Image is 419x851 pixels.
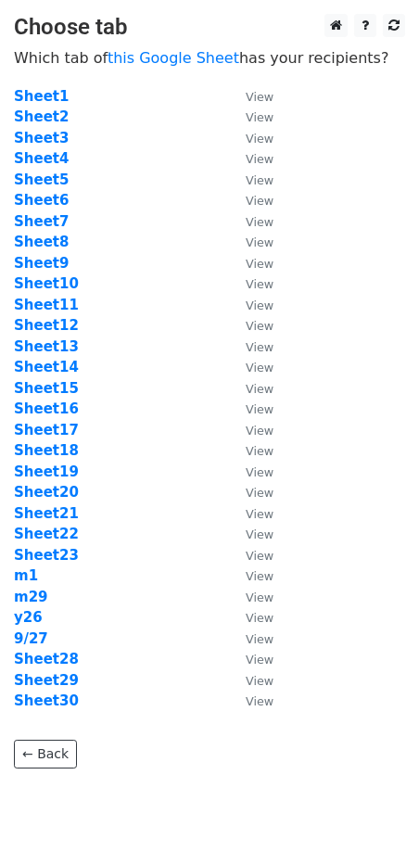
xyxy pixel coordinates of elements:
[14,234,69,250] a: Sheet8
[227,567,273,584] a: View
[227,150,273,167] a: View
[227,255,273,272] a: View
[227,505,273,522] a: View
[14,464,79,480] a: Sheet19
[227,171,273,188] a: View
[14,442,79,459] a: Sheet18
[14,48,405,68] p: Which tab of has your recipients?
[227,526,273,542] a: View
[246,694,273,708] small: View
[227,672,273,689] a: View
[246,257,273,271] small: View
[227,589,273,605] a: View
[246,235,273,249] small: View
[246,382,273,396] small: View
[14,651,79,667] a: Sheet28
[227,275,273,292] a: View
[14,505,79,522] a: Sheet21
[246,298,273,312] small: View
[246,361,273,375] small: View
[246,132,273,146] small: View
[14,567,38,584] a: m1
[246,90,273,104] small: View
[14,359,79,375] a: Sheet14
[227,359,273,375] a: View
[246,402,273,416] small: View
[14,213,69,230] a: Sheet7
[246,674,273,688] small: View
[14,526,79,542] strong: Sheet22
[227,422,273,438] a: View
[14,14,405,41] h3: Choose tab
[14,130,69,146] a: Sheet3
[246,591,273,604] small: View
[246,277,273,291] small: View
[246,215,273,229] small: View
[14,275,79,292] a: Sheet10
[227,630,273,647] a: View
[227,651,273,667] a: View
[246,569,273,583] small: View
[14,171,69,188] a: Sheet5
[246,465,273,479] small: View
[14,297,79,313] a: Sheet11
[14,192,69,209] a: Sheet6
[14,255,69,272] a: Sheet9
[246,549,273,563] small: View
[14,547,79,564] strong: Sheet23
[246,110,273,124] small: View
[14,692,79,709] a: Sheet30
[14,609,43,626] a: y26
[14,317,79,334] strong: Sheet12
[14,150,69,167] a: Sheet4
[246,632,273,646] small: View
[14,630,48,647] a: 9/27
[246,319,273,333] small: View
[227,317,273,334] a: View
[227,88,273,105] a: View
[14,484,79,501] strong: Sheet20
[246,424,273,438] small: View
[14,422,79,438] a: Sheet17
[227,692,273,709] a: View
[227,400,273,417] a: View
[14,108,69,125] a: Sheet2
[246,527,273,541] small: View
[14,740,77,768] a: ← Back
[227,442,273,459] a: View
[227,484,273,501] a: View
[227,547,273,564] a: View
[246,173,273,187] small: View
[227,609,273,626] a: View
[14,400,79,417] a: Sheet16
[14,380,79,397] a: Sheet15
[227,108,273,125] a: View
[227,213,273,230] a: View
[246,444,273,458] small: View
[14,88,69,105] a: Sheet1
[14,338,79,355] a: Sheet13
[14,589,48,605] strong: m29
[227,130,273,146] a: View
[108,49,239,67] a: this Google Sheet
[246,152,273,166] small: View
[227,297,273,313] a: View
